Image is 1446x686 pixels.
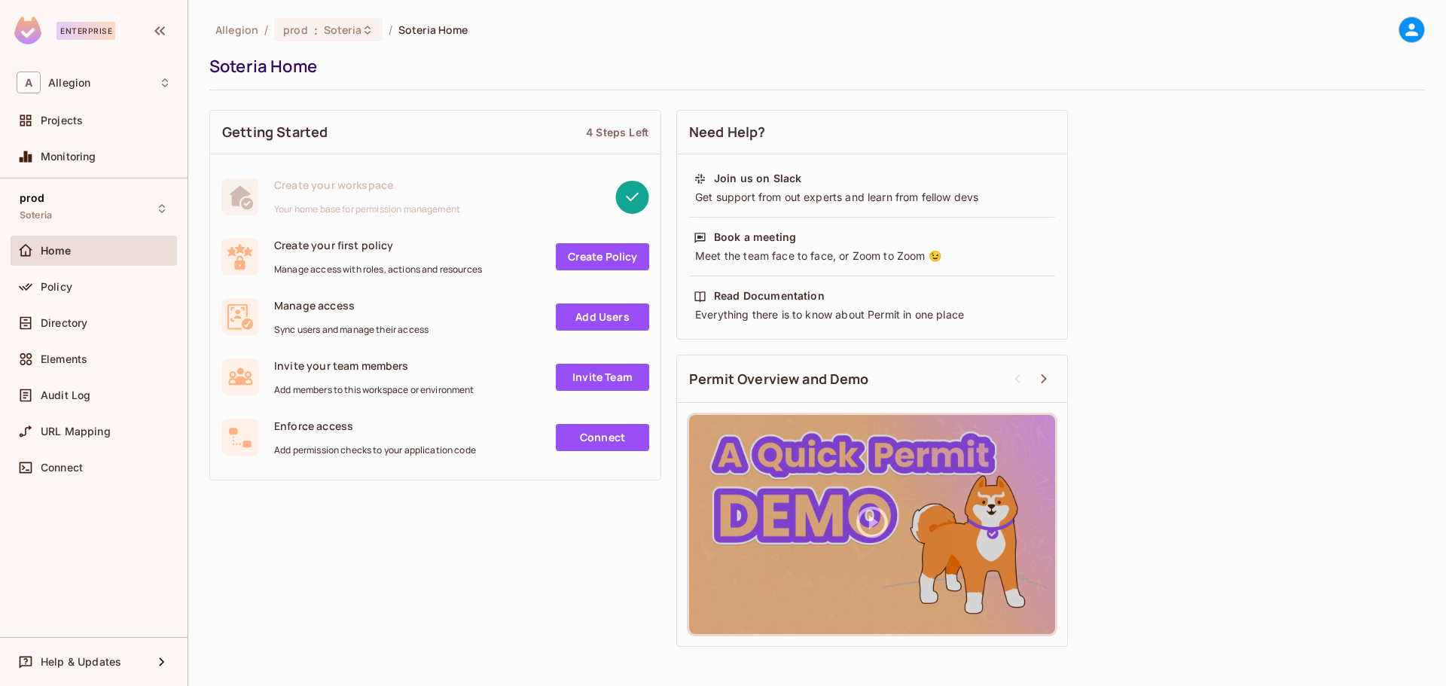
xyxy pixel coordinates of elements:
[274,419,476,433] span: Enforce access
[17,72,41,93] span: A
[274,358,474,373] span: Invite your team members
[209,55,1417,78] div: Soteria Home
[41,425,111,438] span: URL Mapping
[274,203,460,215] span: Your home base for permission management
[689,123,766,142] span: Need Help?
[714,288,825,303] div: Read Documentation
[215,23,258,37] span: the active workspace
[274,444,476,456] span: Add permission checks to your application code
[274,238,482,252] span: Create your first policy
[313,24,319,36] span: :
[41,151,96,163] span: Monitoring
[689,370,869,389] span: Permit Overview and Demo
[274,298,429,313] span: Manage access
[41,281,72,293] span: Policy
[586,125,648,139] div: 4 Steps Left
[389,23,392,37] li: /
[274,384,474,396] span: Add members to this workspace or environment
[556,303,649,331] a: Add Users
[556,243,649,270] a: Create Policy
[398,23,468,37] span: Soteria Home
[14,17,41,44] img: SReyMgAAAABJRU5ErkJggg==
[48,77,90,89] span: Workspace: Allegion
[694,248,1051,264] div: Meet the team face to face, or Zoom to Zoom 😉
[324,23,361,37] span: Soteria
[41,389,90,401] span: Audit Log
[283,23,308,37] span: prod
[20,192,45,204] span: prod
[20,209,52,221] span: Soteria
[41,353,87,365] span: Elements
[556,364,649,391] a: Invite Team
[274,264,482,276] span: Manage access with roles, actions and resources
[222,123,328,142] span: Getting Started
[56,22,115,40] div: Enterprise
[41,317,87,329] span: Directory
[714,230,796,245] div: Book a meeting
[264,23,268,37] li: /
[41,656,121,668] span: Help & Updates
[556,424,649,451] a: Connect
[274,178,460,192] span: Create your workspace
[694,190,1051,205] div: Get support from out experts and learn from fellow devs
[41,462,83,474] span: Connect
[694,307,1051,322] div: Everything there is to know about Permit in one place
[41,245,72,257] span: Home
[714,171,801,186] div: Join us on Slack
[274,324,429,336] span: Sync users and manage their access
[41,114,83,127] span: Projects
